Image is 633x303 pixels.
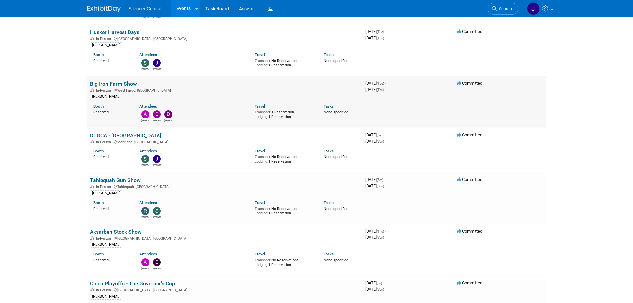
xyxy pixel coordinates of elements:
[385,81,386,86] span: -
[90,88,94,92] img: In-Person Event
[324,252,334,256] a: Tasks
[377,140,384,143] span: (Sun)
[93,153,130,159] div: Reserved
[141,155,149,163] img: Steve Phillips
[90,87,360,93] div: West Fargo, [GEOGRAPHIC_DATA]
[153,15,161,19] div: Sarah Young
[153,155,161,163] img: Justin Armstrong
[90,236,94,240] img: In-Person Event
[141,15,149,19] div: Rob Young
[255,155,271,159] span: Transport:
[164,110,172,118] img: Dayla Hughes
[377,88,384,92] span: (Thu)
[255,109,314,119] div: 1 Reservation 1 Reservation
[139,200,157,205] a: Attendees
[324,258,348,262] span: None specified
[153,207,161,215] img: Sarah Young
[255,211,268,215] span: Lodging:
[365,287,384,292] span: [DATE]
[141,215,149,219] div: Rob Young
[93,57,130,63] div: Reserved
[377,288,384,291] span: (Sun)
[527,2,540,15] img: Jessica Crawford
[141,258,149,266] img: Andrew Sorenson
[377,230,384,233] span: (Thu)
[384,132,385,137] span: -
[153,266,161,270] div: Eduardo Contreras
[153,110,161,118] img: Billee Page
[141,266,149,270] div: Andrew Sorenson
[365,177,385,182] span: [DATE]
[93,205,130,211] div: Reserved
[377,281,382,285] span: (Fri)
[488,3,518,15] a: Search
[365,229,386,234] span: [DATE]
[457,132,482,137] span: Committed
[96,88,113,93] span: In-Person
[255,258,271,262] span: Transport:
[255,149,265,153] a: Travel
[139,252,157,256] a: Attendees
[90,294,122,300] div: [PERSON_NAME]
[96,37,113,41] span: In-Person
[141,67,149,71] div: Steve Phillips
[90,287,360,292] div: [GEOGRAPHIC_DATA], [GEOGRAPHIC_DATA]
[324,52,334,57] a: Tasks
[255,59,271,63] span: Transport:
[153,215,161,219] div: Sarah Young
[457,229,482,234] span: Committed
[365,35,384,40] span: [DATE]
[90,36,360,41] div: [GEOGRAPHIC_DATA], [GEOGRAPHIC_DATA]
[365,81,386,86] span: [DATE]
[377,82,384,85] span: (Tue)
[90,42,122,48] div: [PERSON_NAME]
[90,132,161,139] a: DTGCA - [GEOGRAPHIC_DATA]
[90,177,141,183] a: Tahlequah Gun Show
[139,149,157,153] a: Attendees
[377,236,384,239] span: (Sun)
[365,280,384,285] span: [DATE]
[153,67,161,71] div: Justin Armstrong
[90,229,142,235] a: Aksarben Stock Show
[365,29,386,34] span: [DATE]
[255,63,268,67] span: Lodging:
[96,185,113,189] span: In-Person
[90,94,122,100] div: [PERSON_NAME]
[90,185,94,188] img: In-Person Event
[93,252,104,256] a: Booth
[385,229,386,234] span: -
[377,30,384,34] span: (Tue)
[153,118,161,122] div: Billee Page
[90,139,360,144] div: Mobridge, [GEOGRAPHIC_DATA]
[385,29,386,34] span: -
[377,184,384,188] span: (Sun)
[93,109,130,115] div: Reserved
[96,288,113,292] span: In-Person
[255,110,271,114] span: Transport:
[324,207,348,211] span: None specified
[255,263,268,267] span: Lodging:
[255,200,265,205] a: Travel
[93,104,104,109] a: Booth
[365,87,384,92] span: [DATE]
[324,200,334,205] a: Tasks
[129,6,162,11] span: Silencer Central
[93,52,104,57] a: Booth
[90,29,139,35] a: Husker Harvest Days
[87,6,121,12] img: ExhibitDay
[457,280,482,285] span: Committed
[90,184,360,189] div: Tahlequah, [GEOGRAPHIC_DATA]
[90,288,94,291] img: In-Person Event
[255,257,314,267] div: No Reservations 1 Reservation
[141,59,149,67] img: Steve Phillips
[141,207,149,215] img: Rob Young
[255,159,268,164] span: Lodging:
[255,57,314,68] div: No Reservations 1 Reservation
[255,115,268,119] span: Lodging:
[255,207,271,211] span: Transport:
[96,140,113,144] span: In-Person
[497,6,512,11] span: Search
[365,132,385,137] span: [DATE]
[93,200,104,205] a: Booth
[365,235,384,240] span: [DATE]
